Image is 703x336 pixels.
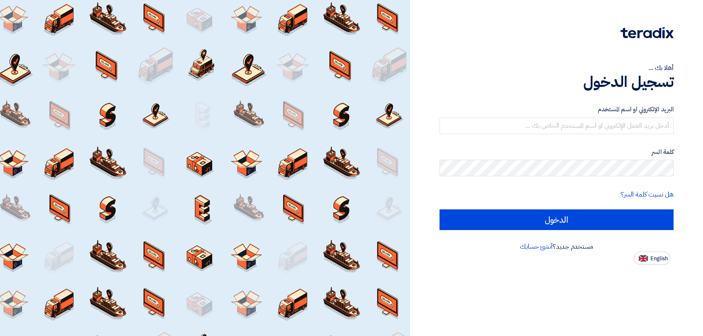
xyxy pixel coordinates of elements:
[639,255,648,262] img: en-US.png
[634,252,670,265] button: English
[440,118,674,134] input: أدخل بريد العمل الإلكتروني او اسم المستخدم الخاص بك ...
[440,63,674,73] div: أهلا بك ...
[440,209,674,230] input: الدخول
[440,147,674,157] label: كلمة السر
[440,105,674,114] label: البريد الإلكتروني او اسم المستخدم
[621,190,674,199] a: هل نسيت كلمة السر؟
[520,242,553,252] a: أنشئ حسابك
[621,27,674,38] img: Teradix logo
[440,242,674,252] div: مستخدم جديد؟
[650,256,668,262] span: English
[440,73,674,91] h1: تسجيل الدخول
